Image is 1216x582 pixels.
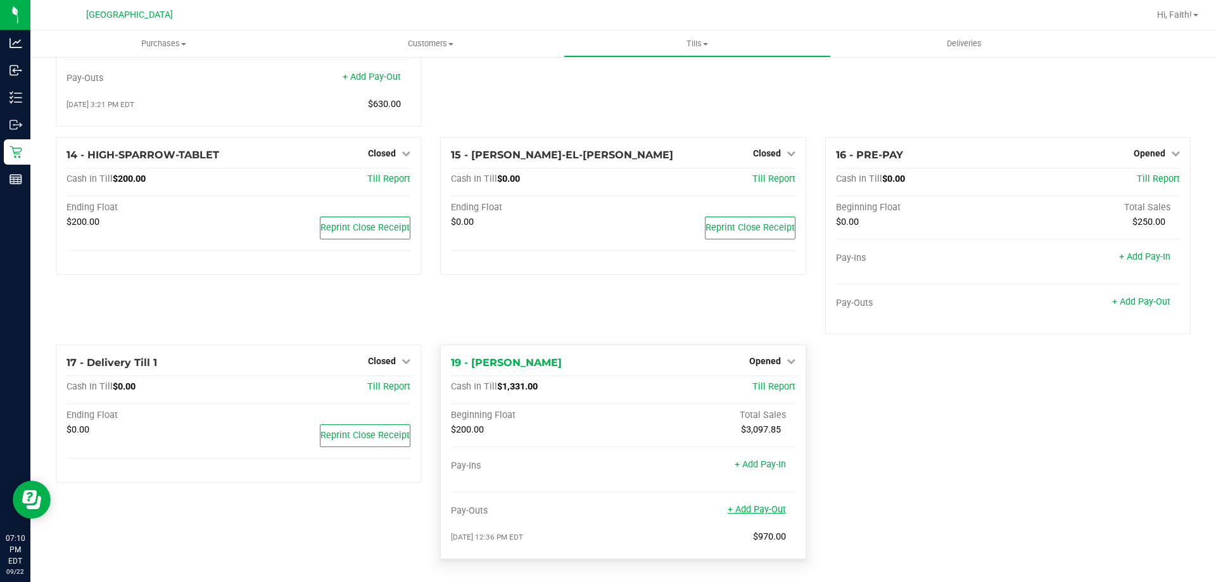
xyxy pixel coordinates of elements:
iframe: Resource center [13,481,51,519]
span: 16 - PRE-PAY [836,149,903,161]
div: Total Sales [623,410,795,421]
a: Till Report [1137,174,1180,184]
span: $200.00 [451,424,484,435]
div: Pay-Ins [836,253,1008,264]
span: Purchases [30,38,297,49]
span: Cash In Till [66,174,113,184]
span: 17 - Delivery Till 1 [66,357,157,369]
span: Closed [368,356,396,366]
a: + Add Pay-Out [1112,296,1170,307]
div: Ending Float [66,410,239,421]
span: Hi, Faith! [1157,9,1192,20]
span: $3,097.85 [741,424,781,435]
span: $200.00 [113,174,146,184]
div: Pay-Outs [451,505,623,517]
span: 19 - [PERSON_NAME] [451,357,562,369]
span: Closed [753,148,781,158]
inline-svg: Analytics [9,37,22,49]
span: $0.00 [882,174,905,184]
a: Till Report [367,381,410,392]
span: $200.00 [66,217,99,227]
span: $630.00 [368,99,401,110]
span: Cash In Till [451,381,497,392]
span: Cash In Till [836,174,882,184]
div: Pay-Ins [451,460,623,472]
span: Tills [564,38,830,49]
span: $970.00 [753,531,786,542]
div: Pay-Outs [66,73,239,84]
span: Opened [749,356,781,366]
div: Ending Float [66,202,239,213]
span: $0.00 [113,381,136,392]
span: Cash In Till [66,381,113,392]
a: Customers [297,30,564,57]
div: Beginning Float [451,410,623,421]
span: $1,331.00 [497,381,538,392]
inline-svg: Retail [9,146,22,158]
a: Purchases [30,30,297,57]
a: + Add Pay-In [735,459,786,470]
span: $0.00 [497,174,520,184]
span: Reprint Close Receipt [706,222,795,233]
a: Till Report [367,174,410,184]
inline-svg: Inbound [9,64,22,77]
a: + Add Pay-Out [343,72,401,82]
inline-svg: Reports [9,173,22,186]
span: Customers [298,38,563,49]
a: + Add Pay-In [1119,251,1170,262]
div: Total Sales [1008,202,1180,213]
div: Ending Float [451,202,623,213]
a: Till Report [752,174,795,184]
span: Closed [368,148,396,158]
div: Pay-Outs [836,298,1008,309]
button: Reprint Close Receipt [705,217,795,239]
span: Cash In Till [451,174,497,184]
span: $0.00 [836,217,859,227]
a: Till Report [752,381,795,392]
button: Reprint Close Receipt [320,424,410,447]
span: $0.00 [66,424,89,435]
inline-svg: Inventory [9,91,22,104]
span: Reprint Close Receipt [320,222,410,233]
a: Tills [564,30,830,57]
p: 07:10 PM EDT [6,533,25,567]
span: Opened [1134,148,1165,158]
button: Reprint Close Receipt [320,217,410,239]
div: Beginning Float [836,202,1008,213]
span: Deliveries [930,38,999,49]
span: 15 - [PERSON_NAME]-EL-[PERSON_NAME] [451,149,673,161]
a: Deliveries [831,30,1098,57]
inline-svg: Outbound [9,118,22,131]
span: [DATE] 12:36 PM EDT [451,533,523,541]
span: $0.00 [451,217,474,227]
span: [DATE] 3:21 PM EDT [66,100,134,109]
a: + Add Pay-Out [728,504,786,515]
span: 14 - HIGH-SPARROW-TABLET [66,149,219,161]
p: 09/22 [6,567,25,576]
span: [GEOGRAPHIC_DATA] [86,9,173,20]
span: Reprint Close Receipt [320,430,410,441]
span: $250.00 [1132,217,1165,227]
